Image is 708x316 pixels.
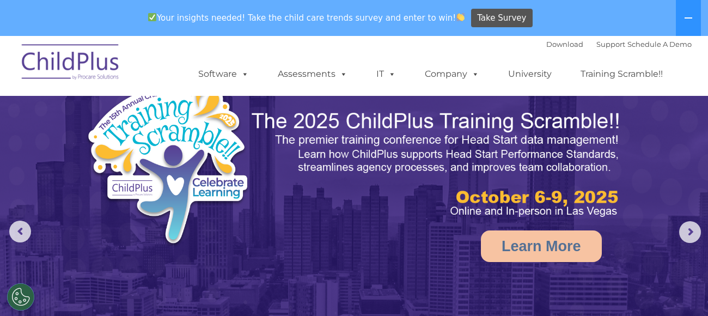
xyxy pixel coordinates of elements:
[477,9,526,28] span: Take Survey
[148,13,156,21] img: ✅
[365,63,407,85] a: IT
[16,37,125,91] img: ChildPlus by Procare Solutions
[546,40,583,48] a: Download
[481,230,602,262] a: Learn More
[414,63,490,85] a: Company
[267,63,358,85] a: Assessments
[187,63,260,85] a: Software
[570,63,674,85] a: Training Scramble!!
[596,40,625,48] a: Support
[143,7,469,28] span: Your insights needed! Take the child care trends survey and enter to win!
[471,9,533,28] a: Take Survey
[497,63,563,85] a: University
[546,40,692,48] font: |
[627,40,692,48] a: Schedule A Demo
[7,283,34,311] button: Cookies Settings
[456,13,465,21] img: 👏
[654,264,708,316] iframe: Chat Widget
